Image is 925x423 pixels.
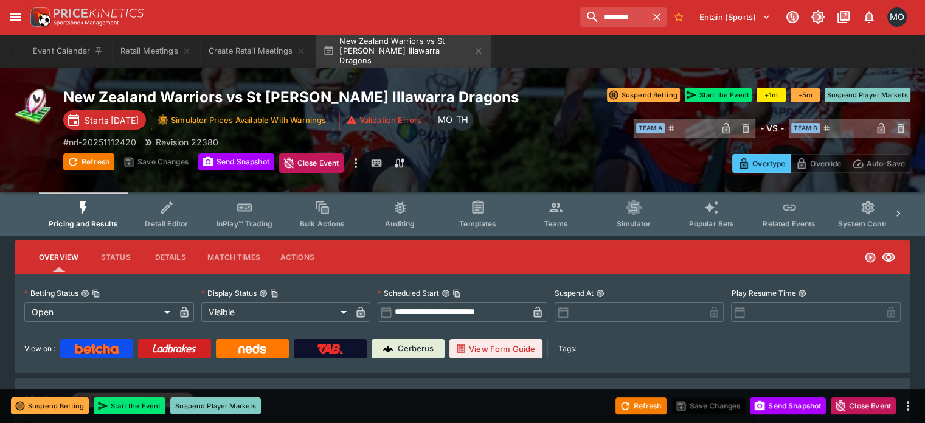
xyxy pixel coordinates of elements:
[847,154,910,173] button: Auto-Save
[607,88,680,102] button: Suspend Betting
[398,343,434,355] p: Cerberus
[92,289,100,298] button: Copy To Clipboard
[348,153,363,173] button: more
[385,219,415,228] span: Auditing
[152,344,196,354] img: Ladbrokes
[11,397,89,414] button: Suspend Betting
[596,289,605,298] button: Suspend At
[858,6,880,28] button: Notifications
[217,219,272,228] span: InPlay™ Trading
[27,5,51,29] img: PriceKinetics Logo
[88,243,143,272] button: Status
[143,243,198,272] button: Details
[731,288,795,298] p: Play Resume Time
[884,4,910,30] button: Matt Oliver
[760,122,784,135] h6: - VS -
[831,397,896,414] button: Close Event
[198,243,270,272] button: Match Times
[5,6,27,28] button: open drawer
[434,109,456,131] div: Matthew Oliver
[451,109,473,131] div: Todd Henderson
[170,397,261,414] button: Suspend Player Markets
[270,289,279,298] button: Copy To Clipboard
[732,154,910,173] div: Start From
[636,123,665,133] span: Team A
[685,88,752,102] button: Start the Event
[317,344,343,354] img: TabNZ
[459,219,496,228] span: Templates
[75,344,119,354] img: Betcha
[198,153,274,170] button: Send Snapshot
[49,219,118,228] span: Pricing and Results
[54,20,119,26] img: Sportsbook Management
[750,397,826,414] button: Send Snapshot
[615,397,667,414] button: Refresh
[732,154,791,173] button: Overtype
[442,289,450,298] button: Scheduled StartCopy To Clipboard
[580,7,647,27] input: search
[113,34,198,68] button: Retail Meetings
[790,154,847,173] button: Override
[791,123,820,133] span: Team B
[763,219,816,228] span: Related Events
[145,219,188,228] span: Detail Editor
[688,219,734,228] span: Popular Bets
[781,6,803,28] button: Connected to PK
[270,243,325,272] button: Actions
[29,243,88,272] button: Overview
[201,34,314,68] button: Create Retail Meetings
[867,157,905,170] p: Auto-Save
[669,7,688,27] button: No Bookmarks
[85,114,139,127] p: Starts [DATE]
[94,397,165,414] button: Start the Event
[201,288,257,298] p: Display Status
[752,157,785,170] p: Overtype
[372,339,445,358] a: Cerberus
[544,219,568,228] span: Teams
[24,339,55,358] label: View on :
[378,288,439,298] p: Scheduled Start
[558,339,576,358] label: Tags:
[383,344,393,354] img: Cerberus
[757,88,786,102] button: +1m
[881,250,896,265] svg: Visible
[63,153,114,170] button: Refresh
[201,302,352,322] div: Visible
[810,157,841,170] p: Override
[807,6,829,28] button: Toggle light/dark mode
[259,289,268,298] button: Display StatusCopy To Clipboard
[300,219,345,228] span: Bulk Actions
[238,344,266,354] img: Neds
[791,88,820,102] button: +5m
[901,399,915,413] button: more
[339,110,430,130] button: Validation Errors
[54,9,144,18] img: PriceKinetics
[39,192,886,236] div: Event type filters
[452,289,461,298] button: Copy To Clipboard
[24,288,78,298] p: Betting Status
[887,7,907,27] div: Matt Oliver
[151,110,334,130] button: Simulator Prices Available With Warnings
[26,34,111,68] button: Event Calendar
[24,302,175,322] div: Open
[798,289,806,298] button: Play Resume Time
[825,88,910,102] button: Suspend Player Markets
[279,153,344,173] button: Close Event
[156,136,218,149] p: Revision 22380
[63,136,136,149] p: Copy To Clipboard
[833,6,854,28] button: Documentation
[15,88,54,127] img: rugby_league.png
[692,7,778,27] button: Select Tenant
[316,34,491,68] button: New Zealand Warriors vs St [PERSON_NAME] Illawarra Dragons
[864,251,876,264] svg: Open
[63,88,558,107] h2: Copy To Clipboard
[555,288,594,298] p: Suspend At
[838,219,898,228] span: System Controls
[617,219,651,228] span: Simulator
[449,339,542,358] button: View Form Guide
[81,289,89,298] button: Betting StatusCopy To Clipboard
